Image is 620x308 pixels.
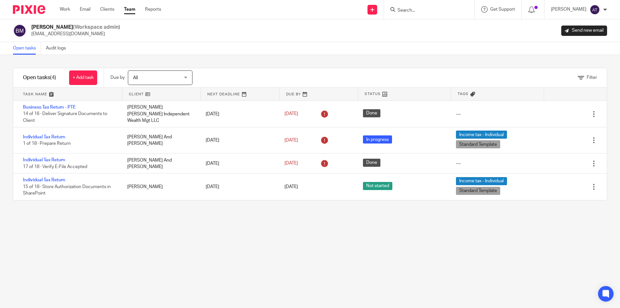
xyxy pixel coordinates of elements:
span: [DATE] [284,138,298,143]
span: Tags [458,91,469,97]
span: 15 of 18 · Store Authorization Documents in SharePoint [23,185,111,196]
span: Income tax - Individual [456,131,507,139]
span: (Workspace admin) [73,25,120,30]
span: [DATE] [284,185,298,189]
a: Reports [145,6,161,13]
a: Clients [100,6,114,13]
a: Audit logs [46,42,71,55]
span: Not started [363,182,392,190]
a: Individual Tax Return [23,178,65,182]
a: + Add task [69,70,97,85]
div: --- [456,111,461,117]
span: (4) [50,75,56,80]
a: Team [124,6,135,13]
span: Filter [587,75,597,80]
span: Done [363,159,380,167]
span: In progress [363,135,392,143]
a: Send new email [561,26,607,36]
div: [PERSON_NAME] And [PERSON_NAME] [121,131,199,150]
span: All [133,76,138,80]
span: 14 of 16 · Deliver Signature Documents to Client [23,112,107,123]
a: Individual Tax Return [23,158,65,162]
div: [DATE] [199,157,278,170]
span: Standard Template [456,187,500,195]
div: [DATE] [199,108,278,121]
span: [DATE] [284,161,298,166]
a: Individual Tax Return [23,135,65,139]
p: [PERSON_NAME] [551,6,586,13]
a: Open tasks [13,42,41,55]
div: [DATE] [199,180,278,193]
input: Search [397,8,455,14]
p: Due by [110,74,125,81]
span: Income tax - Individual [456,177,507,185]
div: [PERSON_NAME] And [PERSON_NAME] [121,154,199,174]
div: [DATE] [199,134,278,147]
span: Get Support [490,7,515,12]
a: Work [60,6,70,13]
span: 17 of 18 · Verify E-File Accepted [23,165,87,169]
div: [PERSON_NAME] [121,180,199,193]
a: Business Tax Return - PTE [23,105,76,110]
span: 1 of 18 · Prepare Return [23,142,71,146]
div: [PERSON_NAME] [PERSON_NAME] Independent Wealth Mgt LLC [121,101,199,127]
h1: Open tasks [23,74,56,81]
span: Status [365,91,381,97]
span: [DATE] [284,112,298,116]
span: Standard Template [456,140,500,148]
a: Email [80,6,90,13]
img: svg%3E [13,24,26,37]
img: Pixie [13,5,45,14]
span: Done [363,109,380,117]
img: svg%3E [590,5,600,15]
div: --- [456,160,461,167]
p: [EMAIL_ADDRESS][DOMAIN_NAME] [31,31,120,37]
h2: [PERSON_NAME] [31,24,120,31]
